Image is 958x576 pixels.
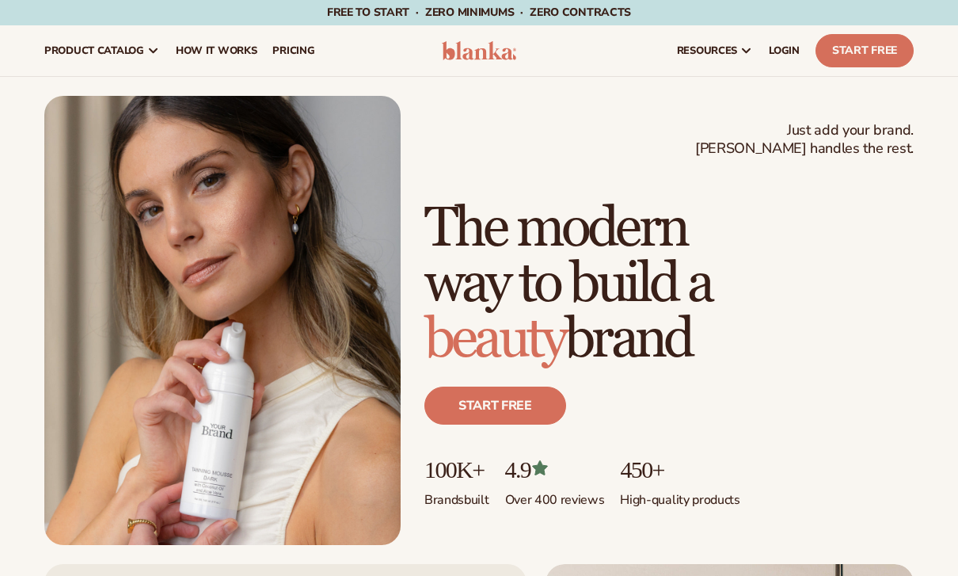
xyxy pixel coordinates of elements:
[695,121,914,158] span: Just add your brand. [PERSON_NAME] handles the rest.
[669,25,761,76] a: resources
[620,483,739,509] p: High-quality products
[44,44,144,57] span: product catalog
[424,306,565,373] span: beauty
[424,483,489,509] p: Brands built
[815,34,914,67] a: Start Free
[677,44,737,57] span: resources
[620,456,739,483] p: 450+
[505,483,605,509] p: Over 400 reviews
[424,201,914,368] h1: The modern way to build a brand
[36,25,168,76] a: product catalog
[327,5,631,20] span: Free to start · ZERO minimums · ZERO contracts
[44,96,401,545] img: Female holding tanning mousse.
[168,25,265,76] a: How It Works
[761,25,808,76] a: LOGIN
[272,44,314,57] span: pricing
[264,25,322,76] a: pricing
[769,44,800,57] span: LOGIN
[505,456,605,483] p: 4.9
[424,387,566,425] a: Start free
[176,44,257,57] span: How It Works
[424,456,489,483] p: 100K+
[442,41,516,60] img: logo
